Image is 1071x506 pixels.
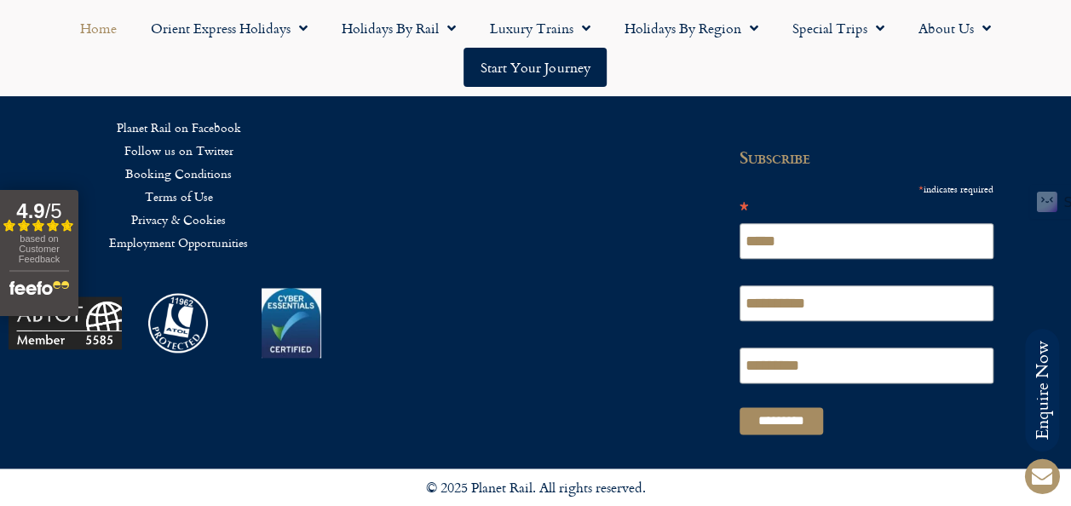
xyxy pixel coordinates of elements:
[26,208,331,231] a: Privacy & Cookies
[775,9,901,48] a: Special Trips
[26,231,331,254] a: Employment Opportunities
[63,9,134,48] a: Home
[26,139,331,162] a: Follow us on Twitter
[26,116,331,254] nav: Menu
[740,66,1045,97] h2: SIGN UP FOR THE PLANET RAIL NEWSLETTER
[464,48,607,87] a: Start your Journey
[50,477,1022,499] p: © 2025 Planet Rail. All rights reserved.
[26,162,331,185] a: Booking Conditions
[26,185,331,208] a: Terms of Use
[473,9,607,48] a: Luxury Trains
[740,180,993,198] div: indicates required
[325,9,473,48] a: Holidays by Rail
[901,9,1008,48] a: About Us
[740,148,1004,167] h2: Subscribe
[26,116,331,139] a: Planet Rail on Facebook
[607,9,775,48] a: Holidays by Region
[9,9,1062,87] nav: Menu
[134,9,325,48] a: Orient Express Holidays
